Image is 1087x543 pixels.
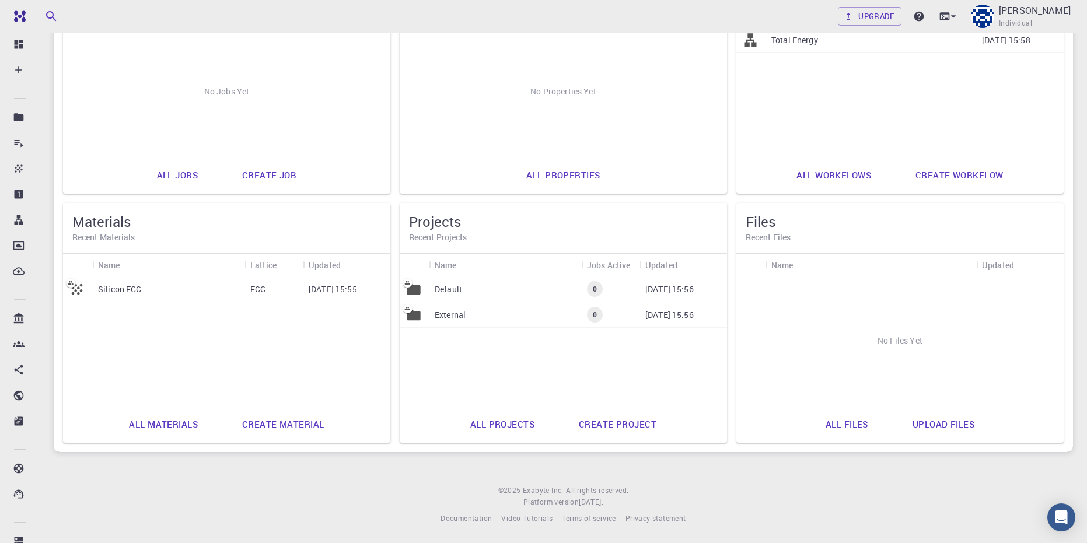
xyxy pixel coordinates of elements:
a: All projects [457,410,547,438]
span: All rights reserved. [566,485,628,496]
a: Upgrade [838,7,901,26]
span: Platform version [523,496,579,508]
a: All files [813,410,881,438]
div: Icon [63,254,92,276]
span: Documentation [441,513,492,523]
h6: Recent Files [746,231,1054,244]
h6: Recent Materials [72,231,381,244]
div: Open Intercom Messenger [1047,503,1075,531]
p: [DATE] 15:56 [645,309,694,321]
button: Sort [794,255,812,274]
p: FCC [250,283,265,295]
a: Terms of service [562,513,616,524]
span: Exabyte Inc. [523,485,564,495]
span: 0 [588,310,602,320]
p: Total Energy [771,34,818,46]
a: All workflows [784,161,884,189]
div: Jobs Active [587,254,631,276]
a: Documentation [441,513,492,524]
div: Lattice [244,254,303,276]
div: Updated [309,254,341,276]
a: Privacy statement [625,513,686,524]
a: Upload files [900,410,987,438]
p: [PERSON_NAME] [999,3,1071,17]
a: Video Tutorials [501,513,553,524]
div: Updated [303,254,390,276]
span: Video Tutorials [501,513,553,523]
span: 0 [588,284,602,294]
div: Updated [645,254,677,276]
button: Sort [677,255,696,274]
span: Podpora [23,8,67,19]
span: [DATE] . [579,497,603,506]
div: Updated [976,254,1064,276]
div: Name [98,254,120,276]
span: Individual [999,17,1032,29]
div: Name [766,254,976,276]
span: © 2025 [498,485,523,496]
div: Updated [639,254,727,276]
div: Name [429,254,581,276]
h6: Recent Projects [409,231,718,244]
a: Exabyte Inc. [523,485,564,496]
div: Name [771,254,794,276]
button: Sort [457,255,476,274]
div: No Jobs Yet [63,27,390,156]
a: [DATE]. [579,496,603,508]
p: [DATE] 15:58 [982,34,1030,46]
a: All jobs [144,161,211,189]
p: Default [435,283,462,295]
div: Name [92,254,244,276]
a: All properties [513,161,613,189]
div: No Files Yet [736,276,1064,405]
img: Matyáš Okurka [971,5,994,28]
div: Name [435,254,457,276]
p: [DATE] 15:56 [645,283,694,295]
p: External [435,309,466,321]
div: Lattice [250,254,277,276]
p: [DATE] 15:55 [309,283,357,295]
button: Sort [277,255,295,274]
div: No Properties Yet [400,27,727,156]
span: Terms of service [562,513,616,523]
h5: Files [746,212,1054,231]
span: Privacy statement [625,513,686,523]
a: All materials [116,410,211,438]
img: logo [9,10,26,22]
div: Jobs Active [581,254,639,276]
a: Create project [566,410,669,438]
button: Sort [120,255,139,274]
div: Icon [400,254,429,276]
a: Create material [229,410,337,438]
a: Create job [229,161,309,189]
a: Create workflow [903,161,1016,189]
button: Sort [341,255,359,274]
p: Silicon FCC [98,283,142,295]
h5: Projects [409,212,718,231]
div: Updated [982,254,1014,276]
h5: Materials [72,212,381,231]
button: Sort [1014,255,1033,274]
div: Icon [736,254,766,276]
